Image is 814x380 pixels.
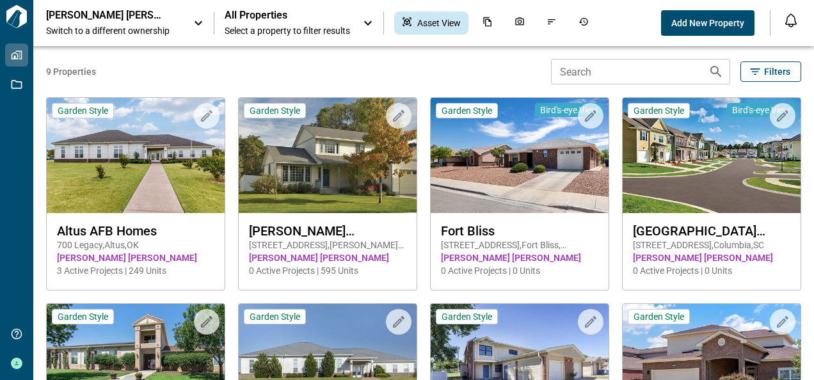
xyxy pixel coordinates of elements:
[239,98,417,213] img: property-asset
[441,264,598,277] span: 0 Active Projects | 0 Units
[46,24,180,37] span: Switch to a different ownership
[57,251,214,264] span: [PERSON_NAME] [PERSON_NAME]
[250,105,300,116] span: Garden Style
[394,12,468,35] div: Asset View
[781,10,801,31] button: Open notification feed
[431,98,609,213] img: property-asset
[623,98,801,213] img: property-asset
[46,9,161,22] p: [PERSON_NAME] [PERSON_NAME]
[417,17,461,29] span: Asset View
[732,104,790,116] span: Bird's-eye View
[58,105,108,116] span: Garden Style
[633,264,790,277] span: 0 Active Projects | 0 Units
[540,104,598,116] span: Bird's-eye View
[571,12,596,35] div: Job History
[47,98,225,213] img: property-asset
[250,311,300,322] span: Garden Style
[46,65,546,78] span: 9 Properties
[539,12,564,35] div: Issues & Info
[634,311,684,322] span: Garden Style
[633,251,790,264] span: [PERSON_NAME] [PERSON_NAME]
[633,239,790,251] span: [STREET_ADDRESS] , Columbia , SC
[442,311,492,322] span: Garden Style
[441,239,598,251] span: [STREET_ADDRESS] , Fort Bliss , [GEOGRAPHIC_DATA]
[740,61,801,82] button: Filters
[249,251,406,264] span: [PERSON_NAME] [PERSON_NAME]
[661,10,754,36] button: Add New Property
[57,264,214,277] span: 3 Active Projects | 249 Units
[249,223,406,239] span: [PERSON_NAME][GEOGRAPHIC_DATA]
[57,223,214,239] span: Altus AFB Homes
[634,105,684,116] span: Garden Style
[671,17,744,29] span: Add New Property
[507,12,532,35] div: Photos
[249,264,406,277] span: 0 Active Projects | 595 Units
[633,223,790,239] span: [GEOGRAPHIC_DATA][PERSON_NAME]
[475,12,500,35] div: Documents
[57,239,214,251] span: 700 Legacy , Altus , OK
[225,9,350,22] span: All Properties
[441,223,598,239] span: Fort Bliss
[225,24,350,37] span: Select a property to filter results
[442,105,492,116] span: Garden Style
[249,239,406,251] span: [STREET_ADDRESS] , [PERSON_NAME][GEOGRAPHIC_DATA] , WA
[58,311,108,322] span: Garden Style
[764,65,790,78] span: Filters
[441,251,598,264] span: [PERSON_NAME] [PERSON_NAME]
[703,59,729,84] button: Search properties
